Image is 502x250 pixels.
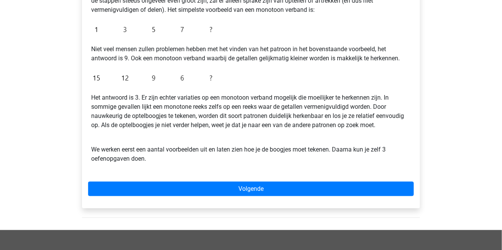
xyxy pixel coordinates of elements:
[91,21,216,39] img: Figure sequences Example 1.png
[88,182,414,196] a: Volgende
[91,93,411,130] p: Het antwoord is 3. Er zijn echter variaties op een monotoon verband mogelijk die moeilijker te he...
[91,45,411,63] p: Niet veel mensen zullen problemen hebben met het vinden van het patroon in het bovenstaande voorb...
[91,136,411,163] p: We werken eerst een aantal voorbeelden uit en laten zien hoe je de boogjes moet tekenen. Daarna k...
[91,69,216,87] img: Figure sequences Example 2.png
